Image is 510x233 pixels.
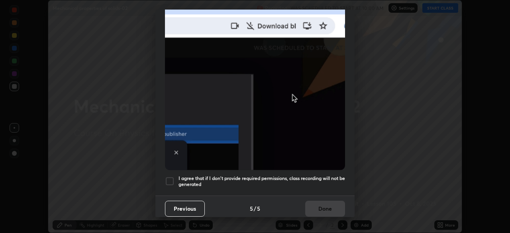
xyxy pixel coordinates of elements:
[257,204,260,213] h4: 5
[250,204,253,213] h4: 5
[254,204,256,213] h4: /
[178,175,345,188] h5: I agree that if I don't provide required permissions, class recording will not be generated
[165,201,205,217] button: Previous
